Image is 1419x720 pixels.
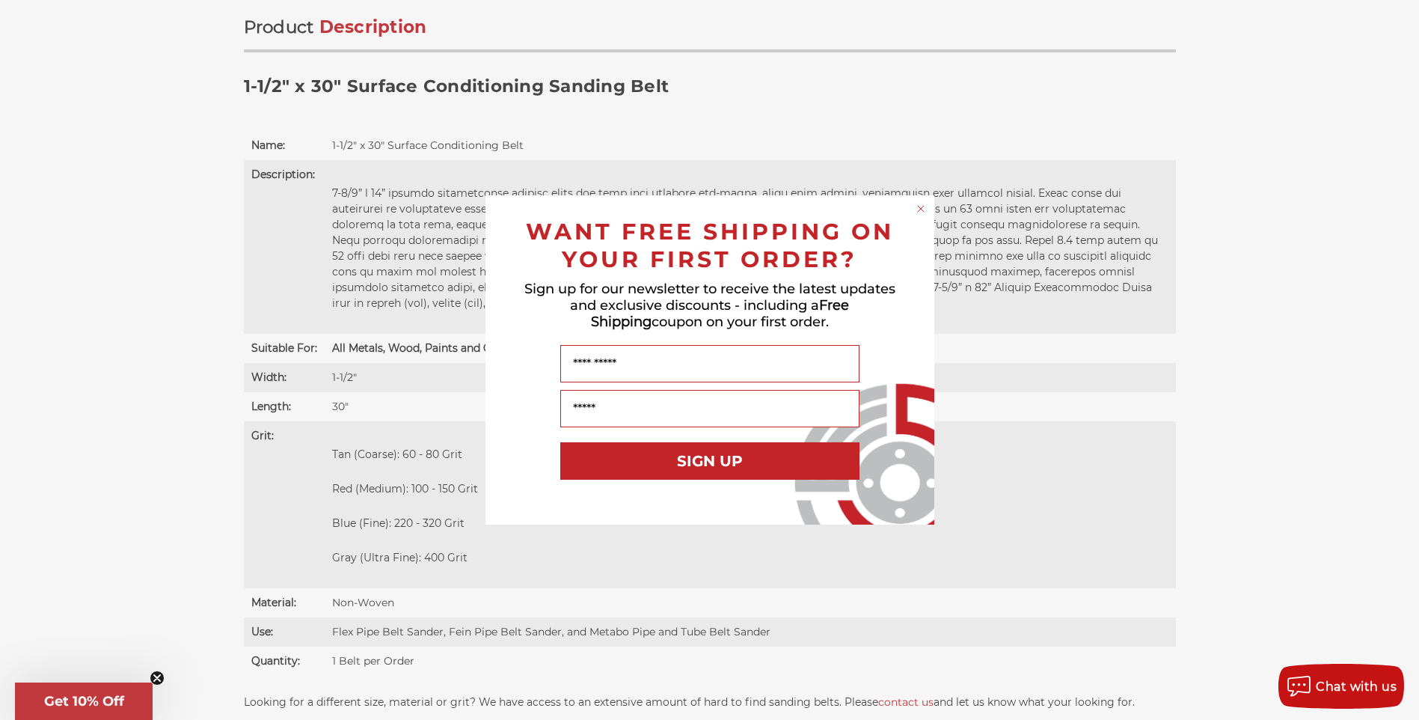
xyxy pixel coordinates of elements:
[913,201,928,216] button: Close dialog
[526,218,894,273] span: WANT FREE SHIPPING ON YOUR FIRST ORDER?
[591,297,850,330] span: Free Shipping
[1316,680,1397,694] span: Chat with us
[560,442,859,480] button: SIGN UP
[1278,664,1404,709] button: Chat with us
[524,281,895,330] span: Sign up for our newsletter to receive the latest updates and exclusive discounts - including a co...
